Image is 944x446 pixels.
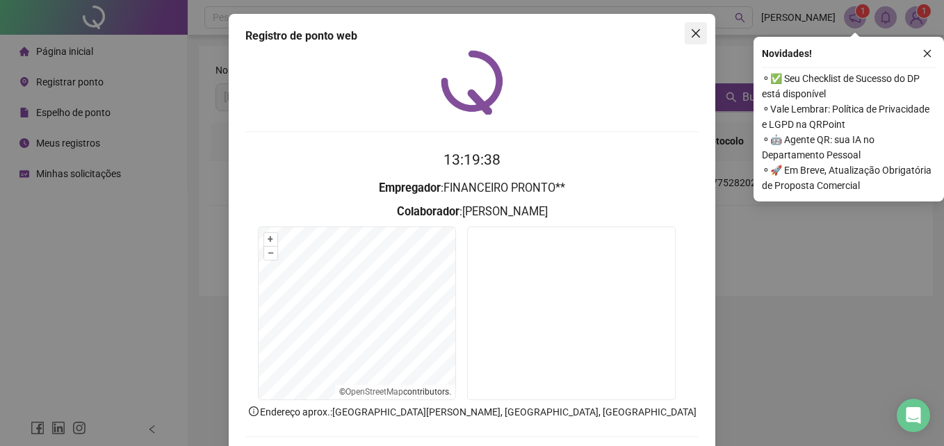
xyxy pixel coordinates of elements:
[247,405,260,418] span: info-circle
[264,233,277,246] button: +
[397,205,459,218] strong: Colaborador
[762,46,812,61] span: Novidades !
[762,132,936,163] span: ⚬ 🤖 Agente QR: sua IA no Departamento Pessoal
[441,50,503,115] img: QRPoint
[245,179,699,197] h3: : FINANCEIRO PRONTO**
[245,203,699,221] h3: : [PERSON_NAME]
[264,247,277,260] button: –
[897,399,930,432] div: Open Intercom Messenger
[443,151,501,168] time: 13:19:38
[685,22,707,44] button: Close
[762,163,936,193] span: ⚬ 🚀 Em Breve, Atualização Obrigatória de Proposta Comercial
[762,71,936,101] span: ⚬ ✅ Seu Checklist de Sucesso do DP está disponível
[345,387,403,397] a: OpenStreetMap
[245,28,699,44] div: Registro de ponto web
[245,404,699,420] p: Endereço aprox. : [GEOGRAPHIC_DATA][PERSON_NAME], [GEOGRAPHIC_DATA], [GEOGRAPHIC_DATA]
[762,101,936,132] span: ⚬ Vale Lembrar: Política de Privacidade e LGPD na QRPoint
[922,49,932,58] span: close
[339,387,451,397] li: © contributors.
[690,28,701,39] span: close
[379,181,441,195] strong: Empregador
